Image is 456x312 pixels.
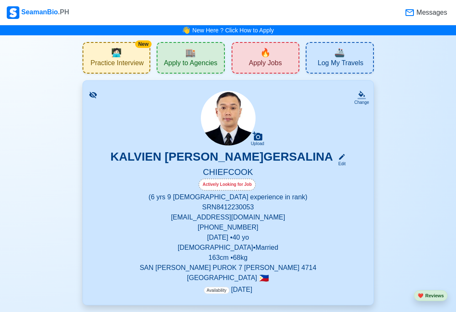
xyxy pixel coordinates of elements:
span: new [260,46,271,59]
h3: KALVIEN [PERSON_NAME]GERSALINA [110,150,333,167]
span: Availability [204,287,229,294]
span: Practice Interview [91,59,144,69]
p: [GEOGRAPHIC_DATA] [93,273,363,283]
span: 🇵🇭 [259,274,269,282]
p: [PHONE_NUMBER] [93,222,363,233]
p: [DEMOGRAPHIC_DATA] • Married [93,243,363,253]
span: interview [111,46,122,59]
p: [DATE] • 40 yo [93,233,363,243]
a: New Here ? Click How to Apply [192,27,274,34]
span: Messages [415,8,447,18]
p: SAN [PERSON_NAME] PUROK 7 [PERSON_NAME] 4714 [93,263,363,273]
div: New [135,40,152,48]
span: Apply Jobs [249,59,282,69]
p: [DATE] [204,285,252,295]
p: 163 cm • 68 kg [93,253,363,263]
div: Edit [335,161,346,167]
p: (6 yrs 9 [DEMOGRAPHIC_DATA] experience in rank) [93,192,363,202]
div: Upload [251,141,264,146]
span: heart [418,293,424,298]
span: Apply to Agencies [164,59,217,69]
span: bell [180,24,192,37]
div: Change [354,99,369,106]
img: Logo [7,6,19,19]
button: heartReviews [414,290,448,301]
span: travel [334,46,345,59]
span: Log My Travels [318,59,363,69]
span: agencies [185,46,196,59]
span: .PH [58,8,69,16]
p: SRN 8412230053 [93,202,363,212]
div: Actively Looking for Job [199,179,256,190]
h5: CHIEFCOOK [93,167,363,179]
p: [EMAIL_ADDRESS][DOMAIN_NAME] [93,212,363,222]
div: SeamanBio [7,6,69,19]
